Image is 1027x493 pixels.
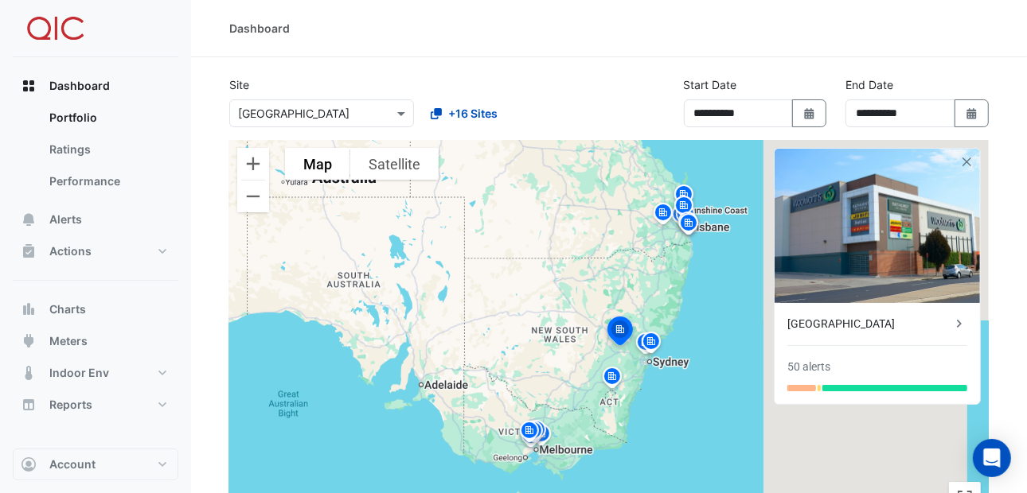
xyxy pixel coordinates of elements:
[13,357,178,389] button: Indoor Env
[599,365,625,393] img: site-pin.svg
[633,331,658,359] img: site-pin.svg
[787,316,951,332] div: [GEOGRAPHIC_DATA]
[671,183,697,211] img: site-pin.svg
[37,102,178,134] a: Portfolio
[21,212,37,227] app-icon: Alerts
[524,418,549,446] img: site-pin.svg
[49,456,96,472] span: Account
[49,333,88,349] span: Meters
[675,210,701,238] img: site-pin.svg
[684,76,737,93] label: Start Date
[448,105,498,122] span: +16 Sites
[13,235,178,267] button: Actions
[21,243,37,259] app-icon: Actions
[13,448,178,480] button: Account
[237,181,269,212] button: Zoom out
[13,70,178,102] button: Dashboard
[21,365,37,381] app-icon: Indoor Env
[229,76,249,93] label: Site
[21,78,37,94] app-icon: Dashboard
[21,333,37,349] app-icon: Meters
[420,99,508,127] button: +16 Sites
[350,148,439,180] button: Show satellite imagery
[49,365,109,381] span: Indoor Env
[37,165,178,197] a: Performance
[49,78,110,94] span: Dashboard
[13,389,178,421] button: Reports
[603,314,638,352] img: site-pin-selected.svg
[517,419,542,447] img: site-pin.svg
[973,439,1011,477] div: Open Intercom Messenger
[676,212,701,239] img: site-pin.svg
[13,293,178,325] button: Charts
[650,201,676,229] img: site-pin.svg
[13,204,178,235] button: Alerts
[21,397,37,413] app-icon: Reports
[638,330,664,358] img: site-pin.svg
[49,397,92,413] span: Reports
[13,102,178,204] div: Dashboard
[845,76,893,93] label: End Date
[49,212,82,227] span: Alerts
[802,107,817,120] fa-icon: Select Date
[965,107,979,120] fa-icon: Select Date
[49,243,92,259] span: Actions
[229,20,290,37] div: Dashboard
[37,134,178,165] a: Ratings
[21,301,37,317] app-icon: Charts
[13,325,178,357] button: Meters
[787,359,830,375] div: 50 alerts
[671,194,697,222] img: site-pin.svg
[49,301,86,317] span: Charts
[285,148,350,180] button: Show street map
[775,149,980,303] img: Bathurst City Central
[237,148,269,180] button: Zoom in
[19,13,91,45] img: Company Logo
